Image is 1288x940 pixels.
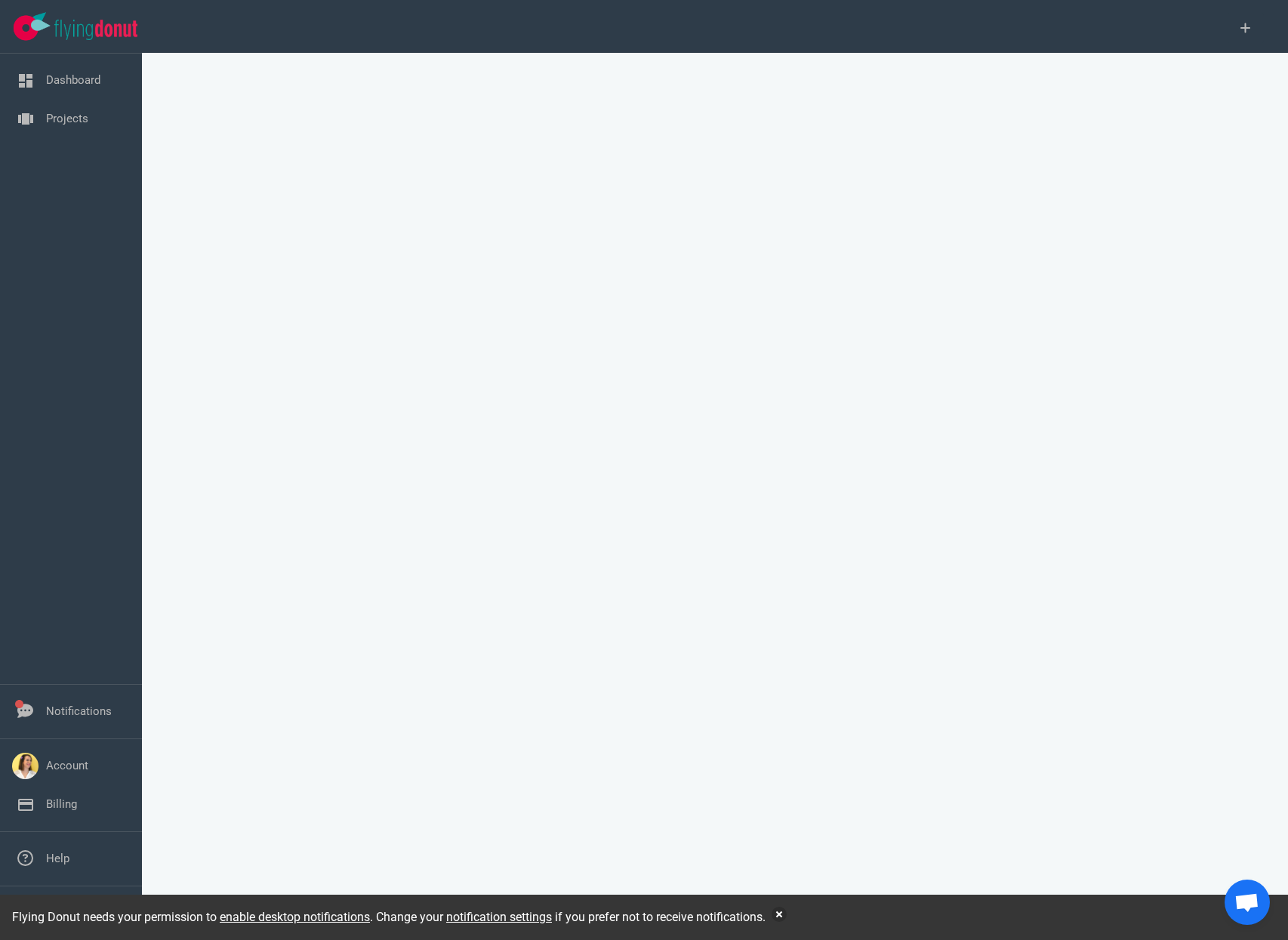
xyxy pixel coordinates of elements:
div: Ouvrir le chat [1225,880,1270,925]
img: Flying Donut text logo [54,20,137,40]
a: Billing [46,797,77,811]
a: enable desktop notifications [220,910,370,924]
a: Projects [46,112,88,125]
a: Account [46,759,88,772]
span: Flying Donut needs your permission to [12,910,370,924]
a: Help [46,852,69,865]
a: Notifications [46,704,112,718]
a: notification settings [446,910,552,924]
span: . Change your if you prefer not to receive notifications. [370,910,766,924]
a: Dashboard [46,73,100,87]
